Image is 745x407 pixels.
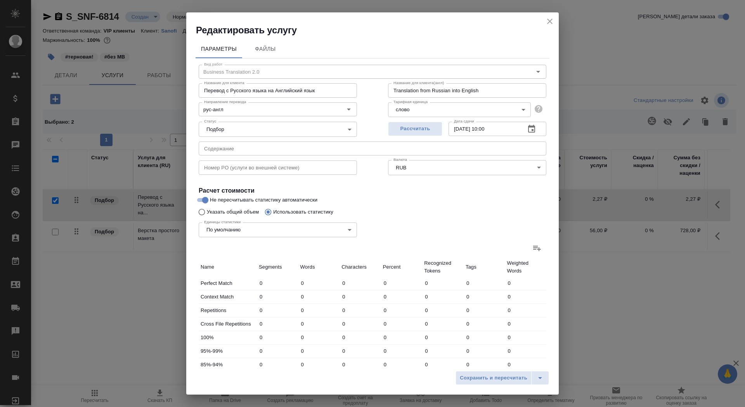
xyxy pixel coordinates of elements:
p: Words [300,263,338,271]
input: ✎ Введи что-нибудь [381,278,423,289]
p: Context Match [201,293,255,301]
p: Tags [466,263,503,271]
input: ✎ Введи что-нибудь [257,291,298,302]
button: Open [343,104,354,115]
input: ✎ Введи что-нибудь [422,291,464,302]
div: split button [456,371,549,385]
input: ✎ Введи что-нибудь [505,291,546,302]
input: ✎ Введи что-нибудь [298,305,340,316]
input: ✎ Введи что-нибудь [505,278,546,289]
p: Name [201,263,255,271]
p: Recognized Tokens [424,259,462,275]
input: ✎ Введи что-нибудь [422,278,464,289]
button: close [544,16,556,27]
input: ✎ Введи что-нибудь [298,278,340,289]
span: Файлы [247,44,284,54]
button: Сохранить и пересчитать [456,371,532,385]
p: Segments [259,263,296,271]
h4: Расчет стоимости [199,186,546,195]
input: ✎ Введи что-нибудь [464,318,505,329]
input: ✎ Введи что-нибудь [422,332,464,343]
input: ✎ Введи что-нибудь [298,291,340,302]
div: слово [388,102,531,117]
h2: Редактировать услугу [196,24,559,36]
span: Не пересчитывать статистику автоматически [210,196,317,204]
input: ✎ Введи что-нибудь [464,305,505,316]
input: ✎ Введи что-нибудь [340,305,381,316]
p: Characters [341,263,379,271]
input: ✎ Введи что-нибудь [381,305,423,316]
input: ✎ Введи что-нибудь [464,345,505,357]
input: ✎ Введи что-нибудь [464,278,505,289]
div: По умолчанию [199,222,357,237]
input: ✎ Введи что-нибудь [422,359,464,370]
input: ✎ Введи что-нибудь [340,345,381,357]
p: Percent [383,263,421,271]
input: ✎ Введи что-нибудь [298,359,340,370]
label: Добавить статистику [528,239,546,257]
button: Рассчитать [388,122,442,136]
input: ✎ Введи что-нибудь [257,278,298,289]
input: ✎ Введи что-нибудь [257,345,298,357]
input: ✎ Введи что-нибудь [505,359,546,370]
span: Параметры [200,44,237,54]
input: ✎ Введи что-нибудь [381,318,423,329]
p: 100% [201,334,255,341]
div: RUB [388,160,546,175]
input: ✎ Введи что-нибудь [381,345,423,357]
button: По умолчанию [204,226,243,233]
input: ✎ Введи что-нибудь [381,332,423,343]
p: Repetitions [201,307,255,314]
input: ✎ Введи что-нибудь [340,332,381,343]
p: 85%-94% [201,361,255,369]
input: ✎ Введи что-нибудь [505,345,546,357]
button: слово [393,106,412,113]
input: ✎ Введи что-нибудь [257,318,298,329]
button: Подбор [204,126,227,133]
p: Perfect Match [201,279,255,287]
input: ✎ Введи что-нибудь [381,359,423,370]
span: Рассчитать [392,124,438,133]
input: ✎ Введи что-нибудь [505,305,546,316]
input: ✎ Введи что-нибудь [422,318,464,329]
input: ✎ Введи что-нибудь [298,345,340,357]
input: ✎ Введи что-нибудь [505,318,546,329]
p: Weighted Words [507,259,544,275]
input: ✎ Введи что-нибудь [340,318,381,329]
input: ✎ Введи что-нибудь [298,332,340,343]
input: ✎ Введи что-нибудь [464,332,505,343]
div: Подбор [199,122,357,136]
input: ✎ Введи что-нибудь [340,291,381,302]
p: Cross File Repetitions [201,320,255,328]
input: ✎ Введи что-нибудь [340,278,381,289]
input: ✎ Введи что-нибудь [257,359,298,370]
input: ✎ Введи что-нибудь [422,345,464,357]
input: ✎ Введи что-нибудь [298,318,340,329]
input: ✎ Введи что-нибудь [422,305,464,316]
input: ✎ Введи что-нибудь [505,332,546,343]
input: ✎ Введи что-нибудь [464,291,505,302]
input: ✎ Введи что-нибудь [381,291,423,302]
input: ✎ Введи что-нибудь [340,359,381,370]
input: ✎ Введи что-нибудь [257,305,298,316]
button: RUB [393,164,409,171]
input: ✎ Введи что-нибудь [464,359,505,370]
input: ✎ Введи что-нибудь [257,332,298,343]
p: 95%-99% [201,347,255,355]
span: Сохранить и пересчитать [460,374,527,383]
